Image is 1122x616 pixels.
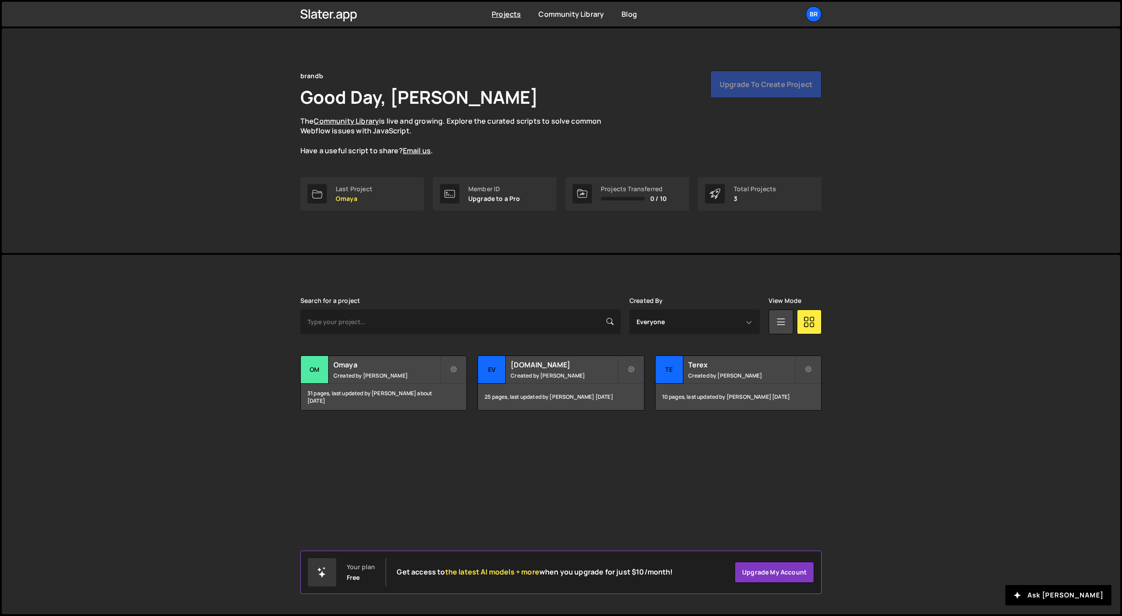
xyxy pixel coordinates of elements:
div: 10 pages, last updated by [PERSON_NAME] [DATE] [656,384,821,410]
div: Last Project [336,185,372,193]
h1: Good Day, [PERSON_NAME] [300,85,538,109]
a: Upgrade my account [735,562,814,583]
a: br [806,6,822,22]
div: 31 pages, last updated by [PERSON_NAME] about [DATE] [301,384,466,410]
div: Free [347,574,360,581]
p: Omaya [336,195,372,202]
a: Email us [403,146,431,155]
a: Last Project Omaya [300,177,424,211]
a: ev [DOMAIN_NAME] Created by [PERSON_NAME] 25 pages, last updated by [PERSON_NAME] [DATE] [478,355,644,411]
a: Community Library [314,116,379,126]
a: Blog [622,9,637,19]
p: Upgrade to a Pro [468,195,520,202]
a: Projects [492,9,521,19]
div: ev [478,356,506,384]
div: Om [301,356,329,384]
h2: [DOMAIN_NAME] [511,360,617,370]
div: 25 pages, last updated by [PERSON_NAME] [DATE] [478,384,644,410]
label: Search for a project [300,297,360,304]
a: Community Library [538,9,604,19]
div: brandЪ [300,71,323,81]
div: Member ID [468,185,520,193]
label: Created By [629,297,663,304]
small: Created by [PERSON_NAME] [334,372,440,379]
input: Type your project... [300,310,621,334]
label: View Mode [769,297,801,304]
a: Te Terex Created by [PERSON_NAME] 10 pages, last updated by [PERSON_NAME] [DATE] [655,355,822,411]
span: 0 / 10 [650,195,667,202]
div: Projects Transferred [601,185,667,193]
div: Total Projects [734,185,776,193]
div: Te [656,356,683,384]
h2: Get access to when you upgrade for just $10/month! [397,568,673,576]
h2: Omaya [334,360,440,370]
small: Created by [PERSON_NAME] [688,372,795,379]
h2: Terex [688,360,795,370]
div: Your plan [347,563,375,571]
button: Ask [PERSON_NAME] [1005,585,1111,605]
p: 3 [734,195,776,202]
span: the latest AI models + more [445,567,539,577]
p: The is live and growing. Explore the curated scripts to solve common Webflow issues with JavaScri... [300,116,618,156]
a: Om Omaya Created by [PERSON_NAME] 31 pages, last updated by [PERSON_NAME] about [DATE] [300,355,467,411]
small: Created by [PERSON_NAME] [511,372,617,379]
